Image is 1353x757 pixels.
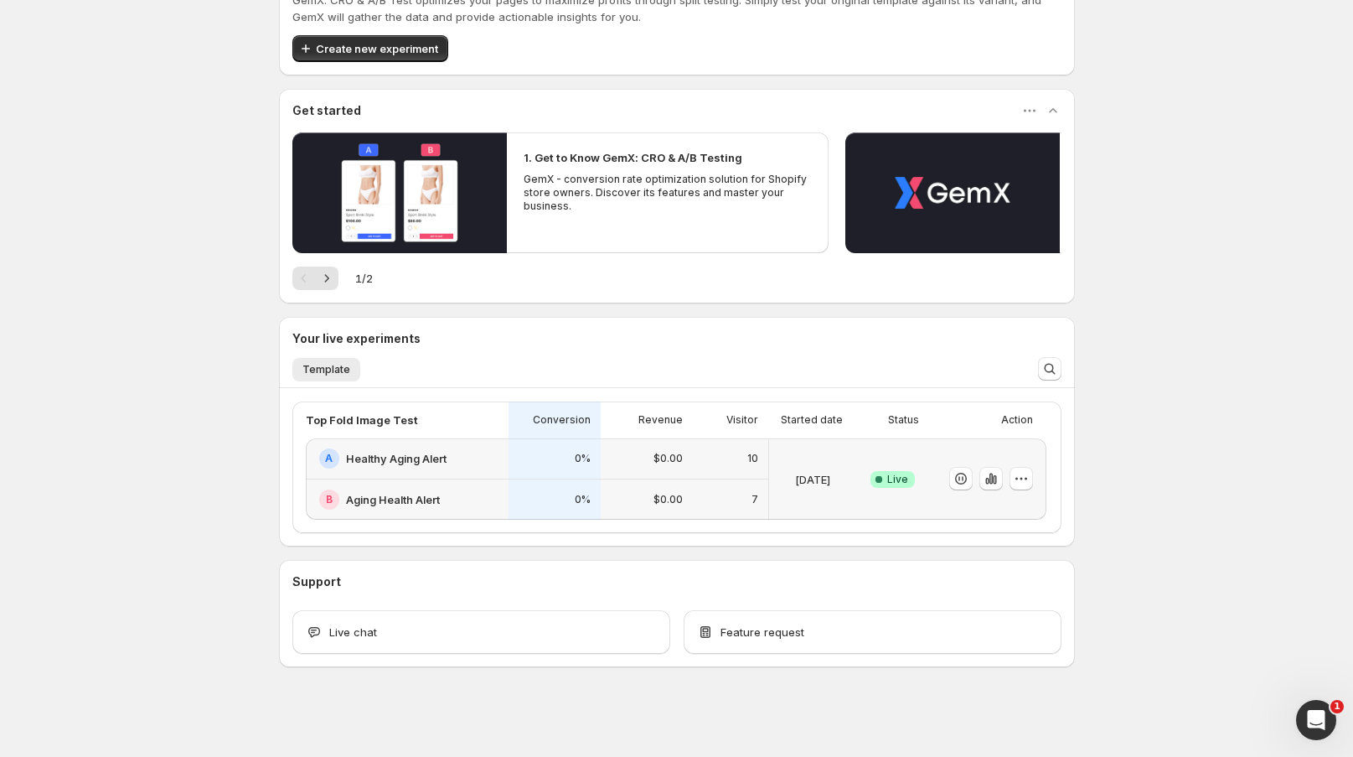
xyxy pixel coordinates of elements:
span: Feature request [720,624,804,640]
h3: Your live experiments [292,330,421,347]
p: $0.00 [653,452,683,465]
h2: B [326,493,333,506]
button: Search and filter results [1038,357,1061,381]
p: Top Fold Image Test [306,412,418,428]
p: Visitor [726,413,758,427]
p: 0% [575,493,591,506]
span: Create new experiment [316,40,438,57]
span: 1 [1330,700,1344,713]
button: Next [315,267,338,290]
p: Revenue [638,413,683,427]
p: Action [1001,413,1033,427]
p: 0% [575,452,591,465]
iframe: Intercom live chat [1296,700,1336,740]
span: Template [302,363,350,376]
h2: Aging Health Alert [346,491,440,508]
h3: Get started [292,102,361,119]
h3: Support [292,573,341,590]
span: 1 / 2 [355,270,373,287]
p: [DATE] [795,471,830,488]
nav: Pagination [292,267,338,290]
h2: Healthy Aging Alert [346,450,447,467]
p: Status [888,413,919,427]
p: 7 [751,493,758,506]
span: Live chat [329,624,377,640]
span: Live [887,473,908,486]
h2: A [325,452,333,465]
button: Create new experiment [292,35,448,62]
button: Play video [845,132,1060,253]
p: $0.00 [653,493,683,506]
p: GemX - conversion rate optimization solution for Shopify store owners. Discover its features and ... [524,173,812,213]
p: 10 [747,452,758,465]
h2: 1. Get to Know GemX: CRO & A/B Testing [524,149,742,166]
p: Conversion [533,413,591,427]
p: Started date [781,413,843,427]
button: Play video [292,132,507,253]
